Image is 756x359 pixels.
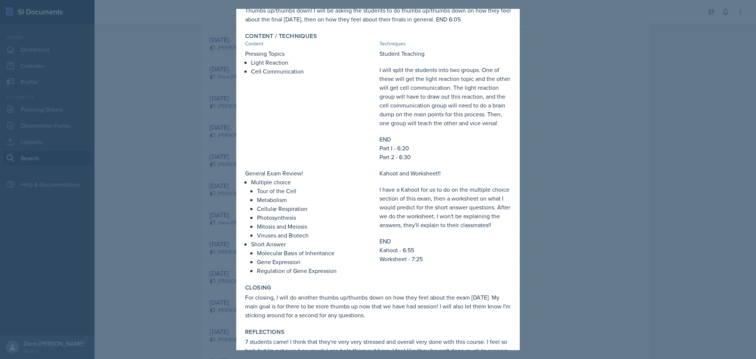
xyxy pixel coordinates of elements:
[257,257,377,266] p: Gene Expression
[257,213,377,222] p: Photosynthesis
[245,6,511,24] p: Thumbs up/thumbs down! I will be asking the students to do thumbs up/thumbs down on how they feel...
[257,187,377,195] p: Tour of the Cell
[379,65,511,127] p: I will split the students into two groups. One of these will get the light reaction topic and the...
[379,135,511,144] p: END
[379,237,511,246] p: END
[379,246,511,254] p: Kahoot - 6:55
[251,58,377,67] p: Light Reaction
[257,249,377,257] p: Molecular Basis of Inheritance
[379,185,511,229] p: I have a Kahoot for us to do on the multiple choice section of this exam, then a worksheet on wha...
[245,40,377,48] div: Content
[251,67,377,76] p: Cell Communication
[379,144,511,153] p: Part I - 6:20
[245,284,271,291] label: Closing
[245,328,285,336] label: Reflections
[245,33,317,40] label: Content / Techniques
[251,240,377,249] p: Short Answer
[379,49,511,58] p: Student Teaching
[379,254,511,263] p: Worksheet - 7:25
[257,266,377,275] p: Regulation of Gene Expression
[245,293,511,319] p: For closing, I will do another thumbs up/thumbs down on how they feel about the exam [DATE]. My m...
[379,169,511,178] p: Kahoot and Worksheet!!
[245,169,377,178] p: General Exam Review!
[245,49,377,58] p: Pressing Topics
[379,153,511,161] p: Part 2 - 6:30
[251,178,377,187] p: Multiple choice
[379,40,511,48] div: Techniques
[257,222,377,231] p: Mitosis and Meiosis
[257,231,377,240] p: Viruses and Biotech
[257,195,377,204] p: Metabolism
[257,204,377,213] p: Cellular Respiration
